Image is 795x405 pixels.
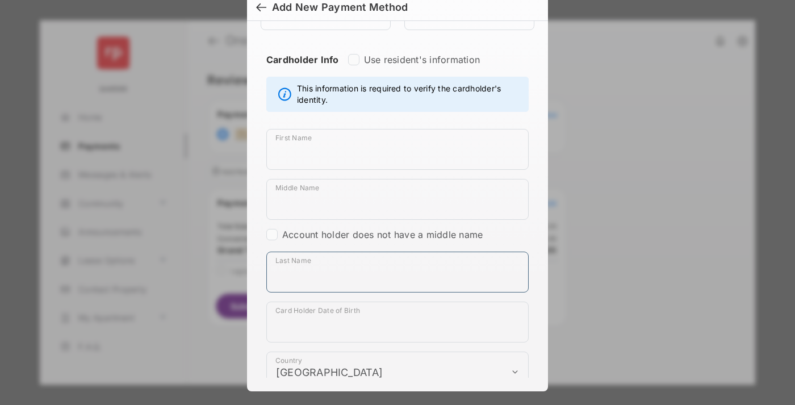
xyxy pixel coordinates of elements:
[266,352,529,393] div: payment_method_screening[postal_addresses][country]
[272,1,408,14] div: Add New Payment Method
[266,54,339,86] strong: Cardholder Info
[282,229,483,240] label: Account holder does not have a middle name
[297,83,522,106] span: This information is required to verify the cardholder's identity.
[364,54,480,65] label: Use resident's information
